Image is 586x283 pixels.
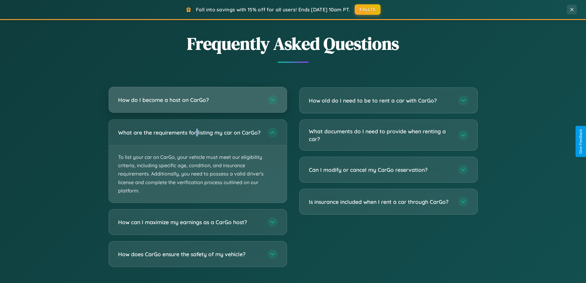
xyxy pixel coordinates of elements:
[579,129,583,154] div: Give Feedback
[196,6,350,13] span: Fall into savings with 15% off for all users! Ends [DATE] 10am PT.
[309,166,452,174] h3: Can I modify or cancel my CarGo reservation?
[118,218,261,226] h3: How can I maximize my earnings as a CarGo host?
[309,127,452,143] h3: What documents do I need to provide when renting a car?
[355,4,381,15] button: FALL15
[118,129,261,136] h3: What are the requirements for listing my car on CarGo?
[309,198,452,206] h3: Is insurance included when I rent a car through CarGo?
[309,97,452,104] h3: How old do I need to be to rent a car with CarGo?
[118,250,261,258] h3: How does CarGo ensure the safety of my vehicle?
[118,96,261,104] h3: How do I become a host on CarGo?
[109,145,287,203] p: To list your car on CarGo, your vehicle must meet our eligibility criteria, including specific ag...
[109,32,478,55] h2: Frequently Asked Questions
